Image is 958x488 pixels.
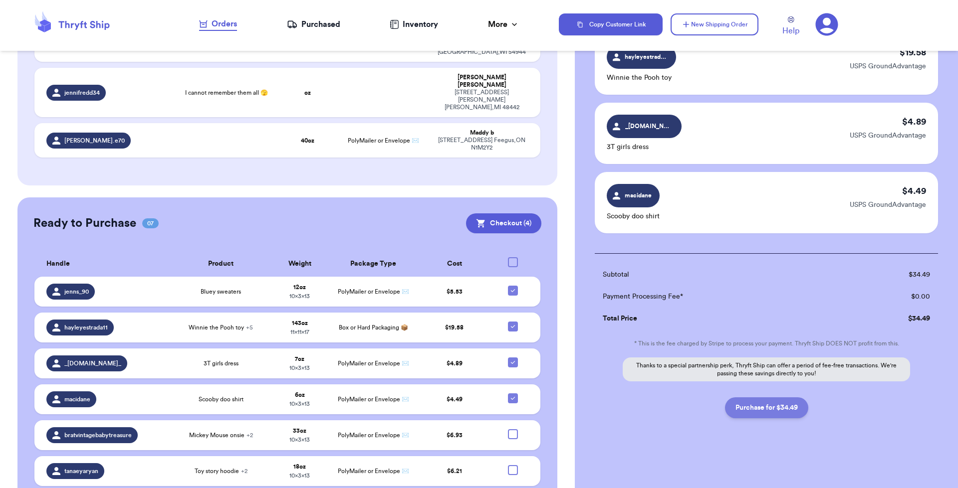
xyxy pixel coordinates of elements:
[902,115,926,129] p: $ 4.89
[339,325,408,330] span: Box or Hard Packaging 📦
[607,73,676,83] p: Winnie the Pooh toy
[418,251,491,277] th: Cost
[466,213,541,233] button: Checkout (4)
[289,293,310,299] span: 10 x 3 x 13
[623,357,910,381] p: Thanks to a special partnership perk, Thryft Ship can offer a period of fee-free transactions. We...
[671,13,758,35] button: New Shipping Order
[841,286,938,308] td: $ 0.00
[607,211,660,221] p: Scooby doo shirt
[189,431,253,439] span: Mickey Mouse onsie
[289,473,310,479] span: 10 x 3 x 13
[64,467,98,475] span: tanaeyaryan
[390,18,438,30] a: Inventory
[64,137,125,145] span: [PERSON_NAME].e70
[246,325,253,330] span: + 5
[295,392,305,398] strong: 6 oz
[595,264,841,286] td: Subtotal
[64,431,132,439] span: bratvintagebabytreasure
[185,89,268,97] span: I cannot remember them all 🫣
[293,284,306,290] strong: 12 oz
[595,339,938,347] p: * This is the fee charged by Stripe to process your payment. Thryft Ship DOES NOT profit from this.
[338,468,409,474] span: PolyMailer or Envelope ✉️
[189,324,253,331] span: Winnie the Pooh toy
[204,359,239,367] span: 3T girls dress
[782,25,799,37] span: Help
[199,395,243,403] span: Scooby doo shirt
[329,251,418,277] th: Package Type
[725,397,808,418] button: Purchase for $34.49
[293,464,306,470] strong: 18 oz
[199,18,237,31] a: Orders
[289,437,310,443] span: 10 x 3 x 13
[287,18,340,30] a: Purchased
[201,288,241,296] span: Bluey sweaters
[447,360,463,366] span: $ 4.89
[850,200,926,210] p: USPS GroundAdvantage
[559,13,663,35] button: Copy Customer Link
[301,138,314,144] strong: 40 oz
[445,325,464,330] span: $ 19.58
[782,16,799,37] a: Help
[435,137,528,152] div: [STREET_ADDRESS] Feegus , ON N1M2Y2
[289,365,310,371] span: 10 x 3 x 13
[338,360,409,366] span: PolyMailer or Envelope ✉️
[64,89,100,97] span: jennifredd34
[246,432,253,438] span: + 2
[64,288,89,296] span: jenns_90
[435,129,528,137] div: Maddy b
[289,401,310,407] span: 10 x 3 x 13
[902,184,926,198] p: $ 4.49
[304,90,311,96] strong: oz
[290,329,309,335] span: 11 x 11 x 17
[850,131,926,141] p: USPS GroundAdvantage
[488,18,519,30] div: More
[46,259,70,269] span: Handle
[595,286,841,308] td: Payment Processing Fee*
[338,432,409,438] span: PolyMailer or Envelope ✉️
[435,74,528,89] div: [PERSON_NAME] [PERSON_NAME]
[64,359,121,367] span: _[DOMAIN_NAME]_
[338,396,409,402] span: PolyMailer or Envelope ✉️
[142,218,159,228] span: 07
[293,428,306,434] strong: 33 oz
[338,289,409,295] span: PolyMailer or Envelope ✉️
[841,308,938,329] td: $ 34.49
[195,467,247,475] span: Toy story hoodie
[270,251,329,277] th: Weight
[292,320,308,326] strong: 143 oz
[900,45,926,59] p: $ 19.58
[64,324,108,331] span: hayleyestrada11
[447,396,463,402] span: $ 4.49
[625,122,673,131] span: _[DOMAIN_NAME]_
[850,61,926,71] p: USPS GroundAdvantage
[841,264,938,286] td: $ 34.49
[199,18,237,30] div: Orders
[435,89,528,111] div: [STREET_ADDRESS][PERSON_NAME] [PERSON_NAME] , MI 48442
[348,138,419,144] span: PolyMailer or Envelope ✉️
[241,468,247,474] span: + 2
[447,432,463,438] span: $ 6.93
[623,191,654,200] span: macidane
[447,468,462,474] span: $ 6.21
[172,251,270,277] th: Product
[595,308,841,329] td: Total Price
[625,52,668,61] span: hayleyestrada11
[64,395,90,403] span: macidane
[447,289,463,295] span: $ 5.53
[33,215,136,231] h2: Ready to Purchase
[607,142,682,152] p: 3T girls dress
[295,356,304,362] strong: 7 oz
